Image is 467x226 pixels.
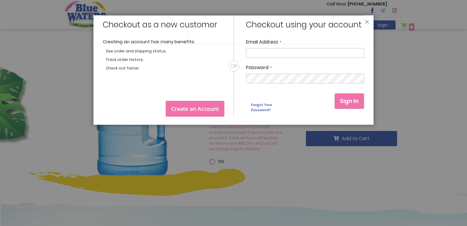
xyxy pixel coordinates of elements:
a: Forgot Your Password? [246,98,287,117]
li: Track order history. [106,57,224,62]
span: Sign In [340,97,359,105]
span: Password [246,64,268,71]
li: See order and shipping status. [106,48,224,54]
span: Create an Account [171,105,219,112]
a: Create an Account [166,101,224,117]
li: Check out faster. [106,65,224,71]
button: Sign In [334,93,364,109]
